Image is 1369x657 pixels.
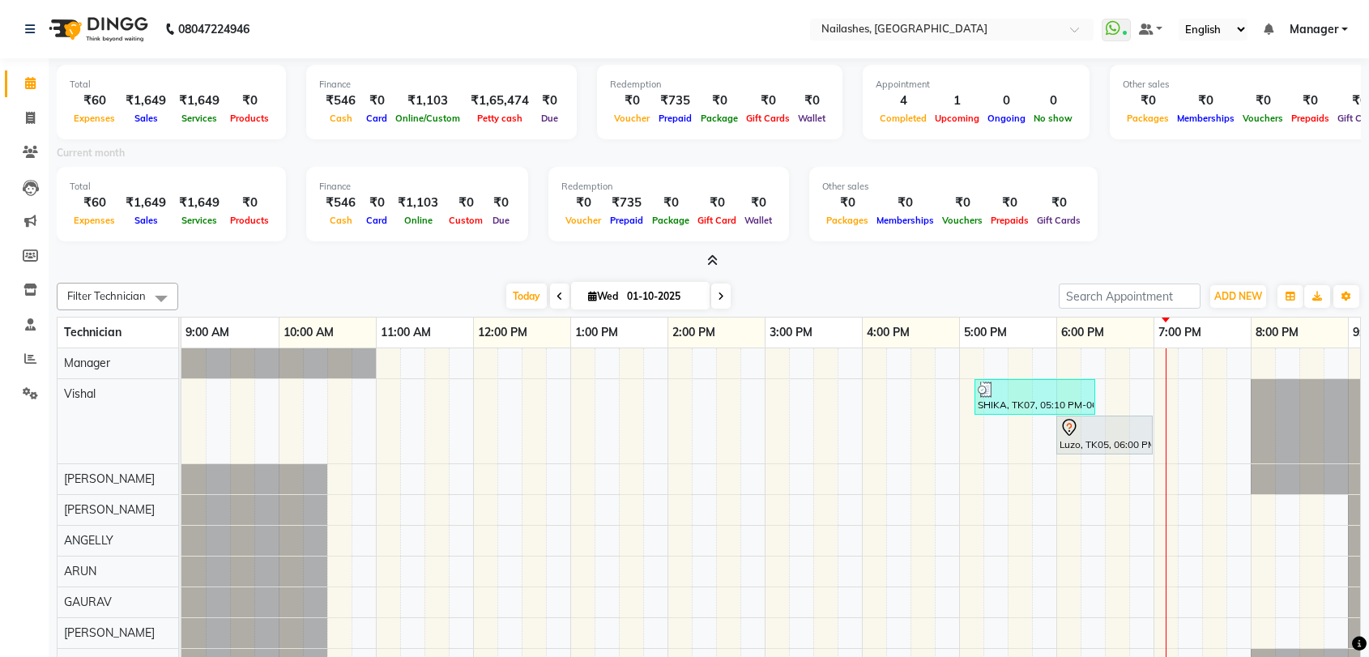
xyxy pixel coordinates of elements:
span: Voucher [561,215,605,226]
span: Memberships [872,215,938,226]
div: Total [70,180,273,194]
div: ₹0 [794,92,830,110]
b: 08047224946 [178,6,249,52]
span: Voucher [610,113,654,124]
span: Package [697,113,742,124]
span: Prepaids [1287,113,1333,124]
div: ₹0 [987,194,1033,212]
span: Gift Cards [1033,215,1085,226]
span: Wallet [794,113,830,124]
a: 3:00 PM [766,321,817,344]
div: Other sales [822,180,1085,194]
div: ₹1,103 [391,92,464,110]
a: 2:00 PM [668,321,719,344]
div: ₹735 [654,92,697,110]
div: ₹0 [938,194,987,212]
span: ANGELLY [64,533,113,548]
div: ₹0 [742,92,794,110]
a: 8:00 PM [1252,321,1303,344]
span: Vishal [64,386,96,401]
span: Manager [1290,21,1338,38]
a: 1:00 PM [571,321,622,344]
button: ADD NEW [1210,285,1266,308]
span: Custom [445,215,487,226]
a: 5:00 PM [960,321,1011,344]
span: ARUN [64,564,96,578]
div: Appointment [876,78,1077,92]
div: ₹0 [872,194,938,212]
div: ₹0 [822,194,872,212]
span: Upcoming [931,113,983,124]
span: Wed [584,290,622,302]
div: ₹0 [362,92,391,110]
div: ₹0 [445,194,487,212]
span: ADD NEW [1214,290,1262,302]
span: Today [506,284,547,309]
span: Prepaid [606,215,647,226]
div: ₹0 [1287,92,1333,110]
span: Prepaids [987,215,1033,226]
span: Packages [822,215,872,226]
div: ₹0 [487,194,515,212]
a: 11:00 AM [377,321,435,344]
span: Filter Technician [67,289,146,302]
span: No show [1030,113,1077,124]
span: Expenses [70,215,119,226]
div: Finance [319,78,564,92]
span: Vouchers [938,215,987,226]
span: Technician [64,325,122,339]
label: Current month [57,146,125,160]
span: Card [362,215,391,226]
div: ₹0 [697,92,742,110]
span: Products [226,215,273,226]
div: 4 [876,92,931,110]
div: 1 [931,92,983,110]
span: Manager [64,356,110,370]
span: Products [226,113,273,124]
div: ₹546 [319,194,362,212]
div: ₹0 [561,194,605,212]
div: ₹0 [648,194,693,212]
div: ₹1,649 [173,194,226,212]
input: 2025-10-01 [622,284,703,309]
div: Total [70,78,273,92]
div: ₹0 [1173,92,1239,110]
span: Gift Cards [742,113,794,124]
span: Completed [876,113,931,124]
div: ₹0 [226,194,273,212]
span: Memberships [1173,113,1239,124]
div: Luzo, TK05, 06:00 PM-07:00 PM, Nail Extensions Acrylic-Hand [1058,418,1151,452]
span: Online [400,215,437,226]
span: Package [648,215,693,226]
div: ₹0 [1239,92,1287,110]
div: ₹1,649 [119,92,173,110]
span: Due [537,113,562,124]
div: 0 [1030,92,1077,110]
div: ₹1,65,474 [464,92,535,110]
div: ₹60 [70,92,119,110]
span: Sales [130,113,162,124]
div: ₹735 [605,194,648,212]
span: Online/Custom [391,113,464,124]
a: 6:00 PM [1057,321,1108,344]
div: ₹0 [693,194,740,212]
span: Vouchers [1239,113,1287,124]
a: 9:00 AM [181,321,233,344]
span: [PERSON_NAME] [64,625,155,640]
span: Ongoing [983,113,1030,124]
div: ₹1,649 [119,194,173,212]
span: Cash [326,215,356,226]
input: Search Appointment [1059,284,1201,309]
span: Expenses [70,113,119,124]
span: Petty cash [473,113,527,124]
div: ₹1,649 [173,92,226,110]
img: logo [41,6,152,52]
span: Packages [1123,113,1173,124]
div: ₹0 [610,92,654,110]
div: ₹0 [226,92,273,110]
div: 0 [983,92,1030,110]
a: 4:00 PM [863,321,914,344]
div: ₹60 [70,194,119,212]
div: ₹0 [1033,194,1085,212]
span: Due [488,215,514,226]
